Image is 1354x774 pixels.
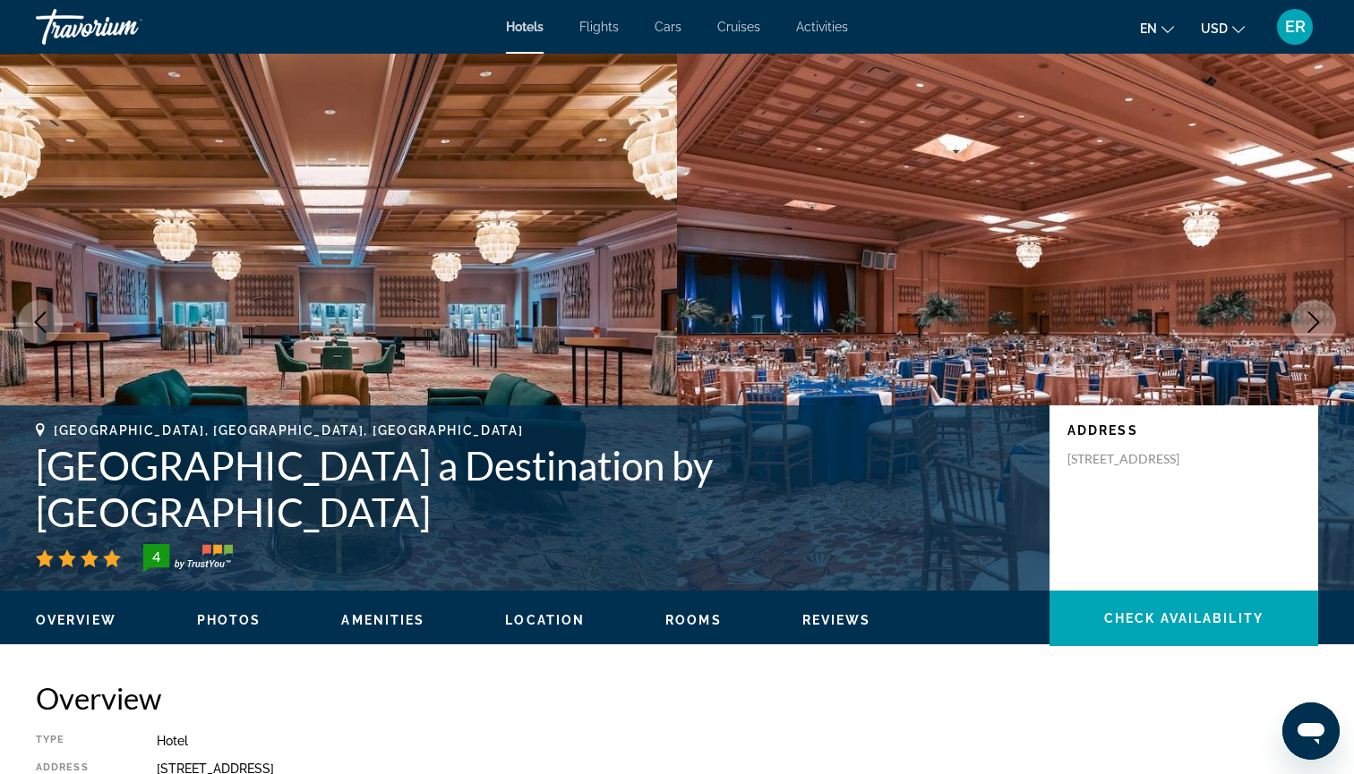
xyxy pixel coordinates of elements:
span: Amenities [341,613,424,627]
span: USD [1201,21,1228,36]
span: Check Availability [1104,611,1264,625]
span: Location [505,613,585,627]
button: Photos [197,612,261,628]
a: Cruises [717,20,760,34]
button: Change language [1140,15,1174,41]
button: Reviews [802,612,871,628]
button: Change currency [1201,15,1245,41]
span: Overview [36,613,116,627]
button: Amenities [341,612,424,628]
span: Rooms [665,613,722,627]
span: Reviews [802,613,871,627]
h1: [GEOGRAPHIC_DATA] a Destination by [GEOGRAPHIC_DATA] [36,442,1032,535]
span: ER [1285,18,1306,36]
span: Photos [197,613,261,627]
button: Previous image [18,300,63,344]
span: [GEOGRAPHIC_DATA], [GEOGRAPHIC_DATA], [GEOGRAPHIC_DATA] [54,423,523,438]
img: trustyou-badge-hor.svg [143,544,233,573]
button: Next image [1291,300,1336,344]
iframe: Button to launch messaging window [1282,702,1340,760]
button: Rooms [665,612,722,628]
a: Flights [579,20,619,34]
p: Address [1067,423,1300,438]
button: User Menu [1272,8,1318,46]
h2: Overview [36,680,1318,716]
a: Cars [655,20,681,34]
button: Check Availability [1050,591,1318,646]
button: Location [505,612,585,628]
div: Hotel [157,734,1318,748]
a: Travorium [36,4,215,50]
a: Activities [796,20,848,34]
a: Hotels [506,20,544,34]
div: Type [36,734,112,748]
button: Overview [36,612,116,628]
div: 4 [138,546,174,567]
span: en [1140,21,1157,36]
p: [STREET_ADDRESS] [1067,451,1211,467]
